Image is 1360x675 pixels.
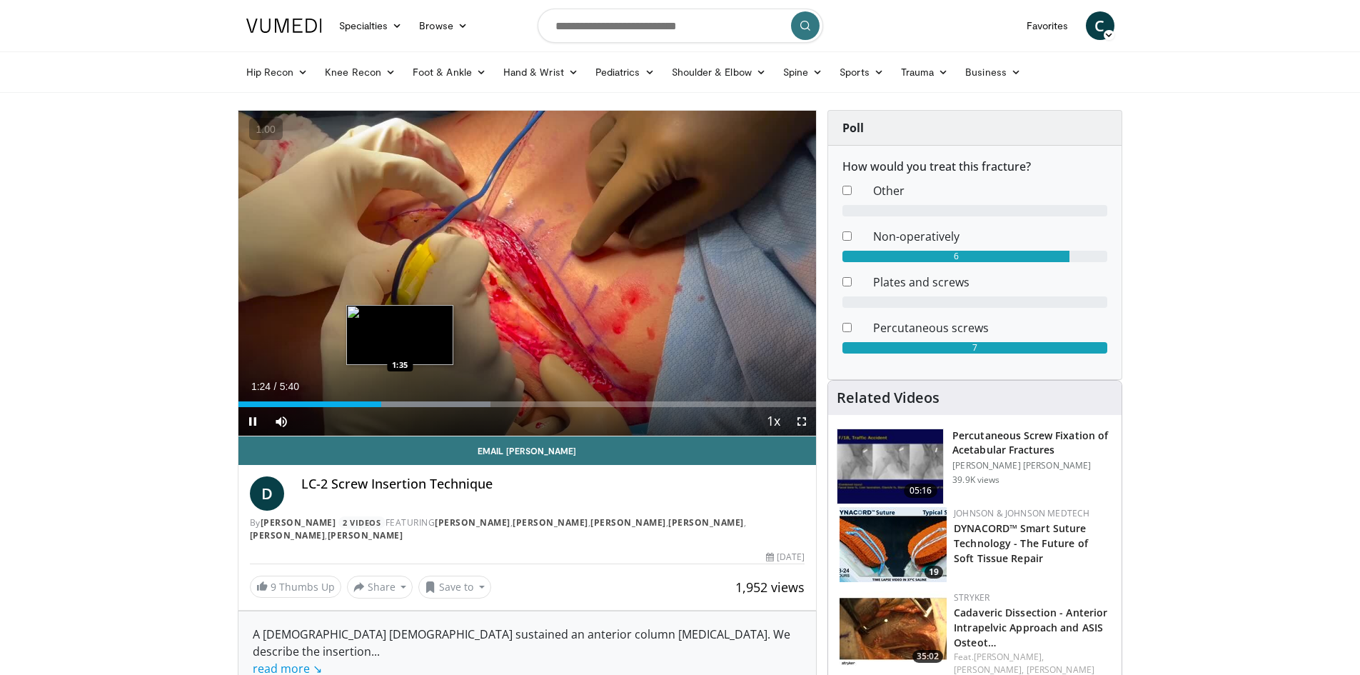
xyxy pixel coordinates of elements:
[842,160,1107,174] h6: How would you treat this fracture?
[663,58,775,86] a: Shoulder & Elbow
[957,58,1029,86] a: Business
[787,407,816,436] button: Fullscreen
[840,507,947,582] img: 48a250ad-ab0f-467a-96cf-45a5ca85618f.150x105_q85_crop-smart_upscale.jpg
[837,389,940,406] h4: Related Videos
[590,516,666,529] a: [PERSON_NAME]
[271,580,276,594] span: 9
[328,529,403,541] a: [PERSON_NAME]
[954,521,1088,565] a: DYNACORD™ Smart Suture Technology - The Future of Soft Tissue Repair
[954,606,1107,649] a: Cadaveric Dissection - Anterior Intrapelvic Approach and ASIS Osteot…
[238,401,817,407] div: Progress Bar
[952,429,1113,457] h3: Percutaneous Screw Fixation of Acetabular Fractures
[862,274,1118,291] dd: Plates and screws
[238,407,267,436] button: Pause
[250,516,805,542] div: By FEATURING , , , , ,
[513,516,588,529] a: [PERSON_NAME]
[301,476,805,492] h4: LC-2 Screw Insertion Technique
[495,58,587,86] a: Hand & Wrist
[842,251,1069,262] div: 6
[238,111,817,436] video-js: Video Player
[250,576,341,598] a: 9 Thumbs Up
[1086,11,1114,40] a: C
[238,58,317,86] a: Hip Recon
[837,429,1113,504] a: 05:16 Percutaneous Screw Fixation of Acetabular Fractures [PERSON_NAME] [PERSON_NAME] 39.9K views
[925,566,943,579] span: 19
[347,576,413,599] button: Share
[904,484,938,498] span: 05:16
[587,58,663,86] a: Pediatrics
[267,407,296,436] button: Mute
[952,474,999,486] p: 39.9K views
[912,650,943,663] span: 35:02
[842,120,864,136] strong: Poll
[840,591,947,666] a: 35:02
[246,19,322,33] img: VuMedi Logo
[338,516,386,529] a: 2 Videos
[261,516,336,529] a: [PERSON_NAME]
[346,305,453,365] img: image.jpeg
[831,58,892,86] a: Sports
[862,228,1118,245] dd: Non-operatively
[974,651,1044,663] a: [PERSON_NAME],
[418,576,491,599] button: Save to
[766,551,805,564] div: [DATE]
[538,9,823,43] input: Search topics, interventions
[954,507,1089,519] a: Johnson & Johnson MedTech
[735,579,805,596] span: 1,952 views
[274,381,277,392] span: /
[840,507,947,582] a: 19
[404,58,495,86] a: Foot & Ankle
[842,342,1107,354] div: 7
[668,516,744,529] a: [PERSON_NAME]
[952,460,1113,471] p: [PERSON_NAME] [PERSON_NAME]
[775,58,831,86] a: Spine
[250,529,326,541] a: [PERSON_NAME]
[862,319,1118,336] dd: Percutaneous screws
[410,11,476,40] a: Browse
[759,407,787,436] button: Playback Rate
[316,58,404,86] a: Knee Recon
[892,58,957,86] a: Trauma
[331,11,411,40] a: Specialties
[954,591,989,604] a: Stryker
[250,476,284,511] a: D
[837,429,943,504] img: 134112_0000_1.png.150x105_q85_crop-smart_upscale.jpg
[1018,11,1077,40] a: Favorites
[840,591,947,666] img: e4a99802-c30d-47bf-a264-eaadf192668e.150x105_q85_crop-smart_upscale.jpg
[251,381,271,392] span: 1:24
[435,516,510,529] a: [PERSON_NAME]
[862,182,1118,199] dd: Other
[238,436,817,465] a: Email [PERSON_NAME]
[280,381,299,392] span: 5:40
